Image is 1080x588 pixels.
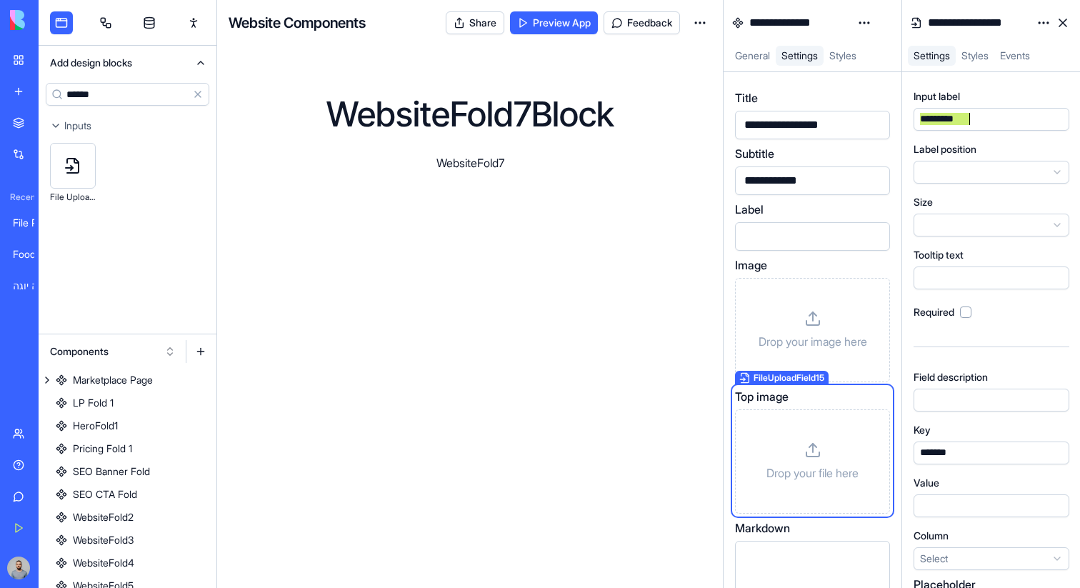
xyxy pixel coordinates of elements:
a: Food Basket Distribution System [4,240,61,269]
a: Styles [824,46,862,66]
a: HeroFold1 [39,414,216,437]
label: Value [914,476,939,490]
label: Label position [914,142,976,156]
span: Styles [961,49,989,61]
div: Drop your file here [735,409,890,514]
button: Components [43,340,183,363]
h1: WebsiteFold7Block [326,97,614,131]
span: Styles [829,49,856,61]
div: Label [735,201,890,251]
div: ImageDrop your image here [735,256,890,382]
p: WebsiteFold7 [436,154,504,171]
img: logo [10,10,99,30]
label: Title [735,89,758,106]
a: Settings [908,46,956,66]
button: Share [446,11,504,34]
label: Key [914,423,931,437]
div: אננדה יוגה [GEOGRAPHIC_DATA] [13,279,53,293]
a: Settings [776,46,824,66]
label: Top image [735,388,789,405]
a: אננדה יוגה [GEOGRAPHIC_DATA] [4,271,61,300]
span: Events [1000,49,1030,61]
span: General [735,49,770,61]
label: Subtitle [735,145,774,162]
div: HeroFold1 [73,419,118,433]
div: WebsiteFold4 [73,556,134,570]
a: General [729,46,776,66]
div: Food Basket Distribution System [13,247,53,261]
div: WebsiteFold7BlockWebsiteFold7 [229,51,711,577]
p: Drop your file here [766,464,859,482]
a: LP Fold 1 [39,392,216,414]
div: WebsiteFold3 [73,533,134,547]
a: Preview App [510,11,598,34]
a: Events [994,46,1036,66]
span: Recent [4,191,34,203]
div: Marketplace Page [73,373,153,387]
div: Pricing Fold 1 [73,442,132,456]
div: File Preview Hub [13,216,53,230]
a: SEO Banner Fold [39,460,216,483]
div: WebsiteFold2 [73,510,134,524]
label: Column [914,529,949,543]
a: WebsiteFold4 [39,552,216,574]
div: SEO CTA Fold [73,487,137,502]
div: LP Fold 1 [73,396,114,410]
div: File Upload Field [50,189,96,206]
div: Drop your image here [735,278,890,382]
img: image_123650291_bsq8ao.jpg [7,557,30,579]
a: Marketplace Page [39,369,216,392]
span: Settings [914,49,950,61]
button: Add design blocks [39,46,216,80]
label: Size [914,195,933,209]
a: WebsiteFold2 [39,506,216,529]
label: Label [735,201,764,218]
label: Image [735,256,767,274]
label: Input label [914,89,960,104]
label: Required [914,305,954,319]
a: SEO CTA Fold [39,483,216,506]
p: Drop your image here [759,333,867,350]
h4: Website Components [229,13,366,33]
div: SEO Banner Fold [73,464,150,479]
span: Settings [781,49,818,61]
label: Tooltip text [914,248,964,262]
a: Pricing Fold 1 [39,437,216,460]
button: Inputs [39,114,216,137]
div: FileUploadField15Top imageDrop your file here [735,388,890,514]
a: Styles [956,46,994,66]
button: Feedback [604,11,680,34]
a: WebsiteFold3 [39,529,216,552]
label: Field description [914,370,988,384]
label: Markdown [735,519,790,537]
a: File Preview Hub [4,209,61,237]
